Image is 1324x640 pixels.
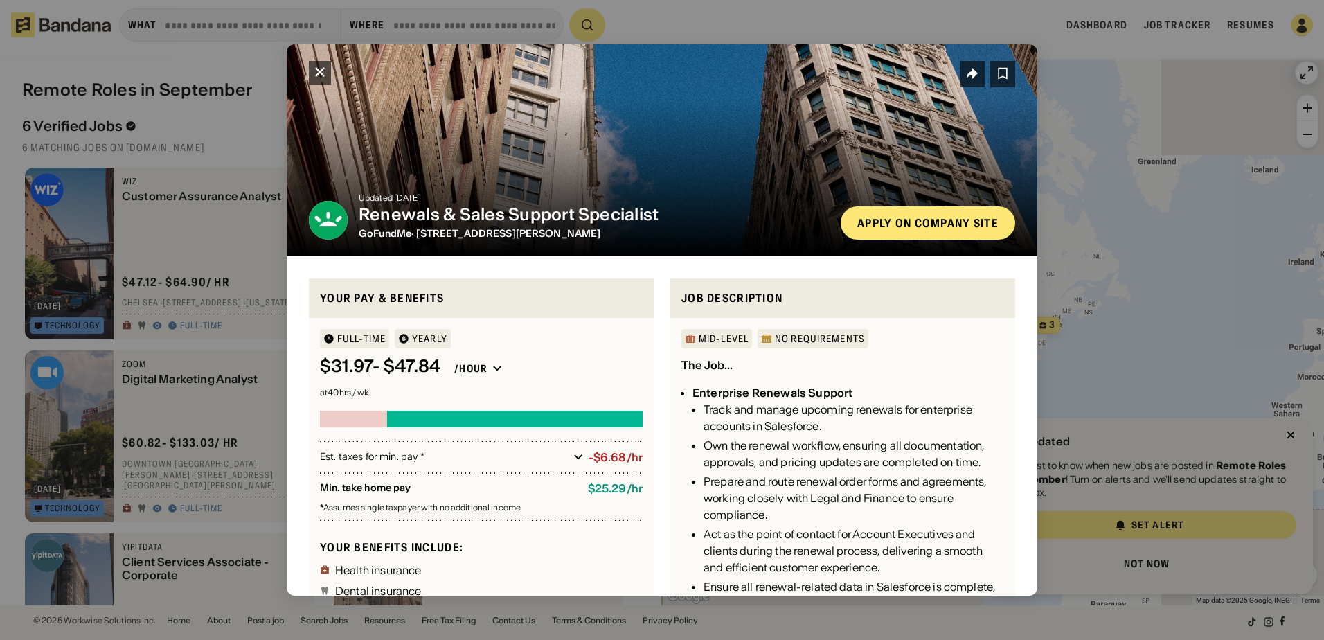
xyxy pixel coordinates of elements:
[704,473,1004,523] div: Prepare and route renewal order forms and agreements, working closely with Legal and Finance to e...
[359,227,411,240] span: GoFundMe
[704,526,1004,576] div: Act as the point of contact for Account Executives and clients during the renewal process, delive...
[588,482,643,495] div: $ 25.29 / hr
[359,205,830,225] div: Renewals & Sales Support Specialist
[309,201,348,240] img: GoFundMe logo
[320,389,643,397] div: at 40 hrs / wk
[454,362,487,375] div: /hour
[857,217,999,229] div: Apply on company site
[335,565,422,576] div: Health insurance
[412,334,447,344] div: YEARLY
[704,401,1004,434] div: Track and manage upcoming renewals for enterprise accounts in Salesforce.
[681,358,733,372] div: The Job...
[699,334,749,344] div: Mid-Level
[589,451,643,464] div: -$6.68/hr
[775,334,865,344] div: No Requirements
[320,482,577,495] div: Min. take home pay
[681,290,1004,307] div: Job Description
[704,578,1004,628] div: Ensure all renewal-related data in Salesforce is complete, up-to-date, and properly attributed fo...
[320,450,568,464] div: Est. taxes for min. pay *
[359,194,830,202] div: Updated [DATE]
[704,437,1004,470] div: Own the renewal workflow, ensuring all documentation, approvals, and pricing updates are complete...
[335,585,422,596] div: Dental insurance
[320,357,440,377] div: $ 31.97 - $47.84
[692,386,852,400] div: Enterprise Renewals Support
[320,290,643,307] div: Your pay & benefits
[320,504,643,512] div: Assumes single taxpayer with no additional income
[337,334,386,344] div: Full-time
[320,540,643,555] div: Your benefits include:
[359,228,830,240] div: · [STREET_ADDRESS][PERSON_NAME]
